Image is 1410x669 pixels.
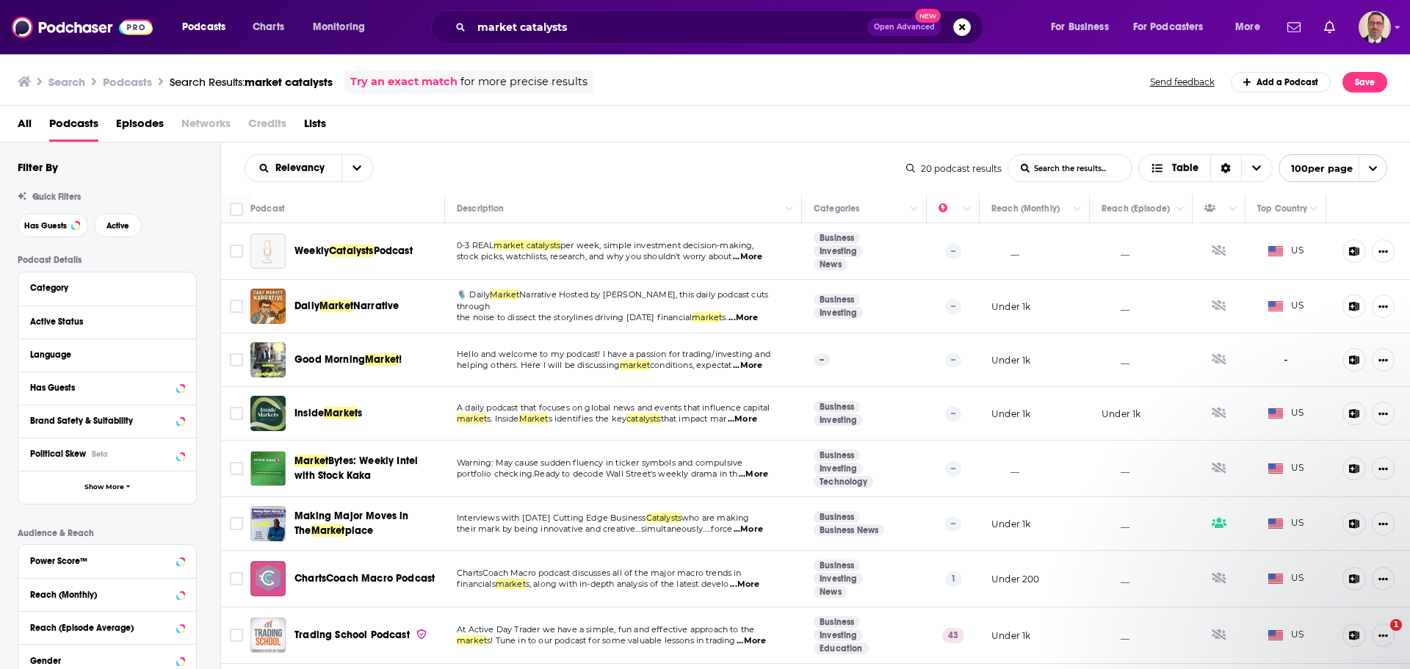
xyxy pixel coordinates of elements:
span: conditions, expectat [650,360,731,370]
button: Column Actions [1171,200,1189,218]
span: place [345,524,374,537]
span: At Active Day Trader we have a simple, fun and effective approach to the [457,624,754,634]
span: Market [490,289,519,300]
span: 0-3 REAL [457,240,493,250]
span: Quick Filters [32,192,81,202]
span: Podcasts [49,112,98,142]
span: Podcast [374,245,413,257]
h2: Choose View [1138,154,1273,182]
img: Podchaser - Follow, Share and Rate Podcasts [12,13,153,41]
span: Hello and welcome to my podcast! I have a passion for trading/investing and [457,349,770,359]
button: Active [94,214,142,237]
a: Business [814,616,860,628]
div: Power Score™ [30,556,172,566]
span: More [1235,17,1260,37]
a: Inside Markets [250,396,286,431]
img: User Profile [1359,11,1391,43]
button: Show More [18,471,196,504]
span: ! [399,353,402,366]
span: Relevancy [275,163,330,173]
span: the noise to dissect the storylines driving [DATE] financial [457,312,692,322]
button: Has Guests [30,378,184,397]
span: financials [457,579,496,589]
span: Logged in as PercPodcast [1359,11,1391,43]
a: Try an exact match [350,73,458,90]
span: Show More [84,483,124,491]
span: ...More [734,524,763,535]
span: market [620,360,650,370]
span: ...More [737,635,766,647]
a: Business [814,232,860,244]
span: market catalysts [493,240,560,250]
span: For Business [1051,17,1109,37]
p: 1 [945,571,962,586]
span: market [457,635,487,646]
button: open menu [1279,154,1387,182]
span: Table [1172,163,1198,173]
a: Investing [814,414,863,426]
div: Has Guests [1204,200,1225,217]
span: per week, simple investment decision-making, [560,240,754,250]
p: -- [945,244,961,258]
p: __ [1102,463,1129,475]
span: ...More [728,413,757,425]
span: portfolio checking.Ready to decode Wall Street's weekly drama in th [457,469,737,479]
span: Weekly [294,245,329,257]
span: Market [319,300,353,312]
span: For Podcasters [1133,17,1204,37]
div: Search Results: [170,75,333,89]
span: Podcasts [182,17,225,37]
span: Market [294,455,328,467]
span: their mark by being innovative and creative…simultaneously…..force [457,524,732,534]
div: Reach (Episode) [1102,200,1170,217]
button: Show More Button [1372,348,1395,372]
div: Reach (Episode Average) [30,623,172,633]
span: market [496,579,526,589]
span: Open Advanced [874,23,935,31]
button: open menu [303,15,384,39]
span: s. [722,312,727,322]
button: Column Actions [1224,200,1242,218]
h3: Podcasts [103,75,152,89]
p: __ [1102,354,1129,366]
p: Under 1k [991,408,1030,420]
span: 100 per page [1279,157,1353,180]
span: US [1268,244,1304,258]
div: Description [457,200,504,217]
a: Lists [304,112,326,142]
span: Toggle select row [230,517,243,530]
span: Toggle select row [230,407,243,420]
span: Toggle select row [230,572,243,585]
button: Political SkewBeta [30,444,184,463]
span: s, along with in-depth analysis of the latest develo [526,579,729,589]
p: __ [1102,629,1129,642]
a: Technology [814,476,873,488]
a: Investing [814,463,863,474]
span: - [1284,352,1288,369]
p: __ [1102,518,1129,530]
button: Brand Safety & Suitability [30,411,184,430]
button: open menu [245,163,341,173]
a: ChartsCoach Macro Podcast [250,561,286,596]
span: Interviews with [DATE] Cutting Edge Business [457,513,646,523]
button: Reach (Episode Average) [30,618,184,636]
span: All [18,112,32,142]
button: open menu [341,155,372,181]
a: Business [814,294,860,305]
img: Daily Market Narrative [250,289,286,324]
a: DailyMarketNarrative [294,299,399,314]
span: ...More [730,579,759,590]
a: Good Morning Market! [250,342,286,377]
p: __ [991,245,1019,258]
p: __ [1102,573,1129,585]
a: Add a Podcast [1231,72,1331,93]
button: Open AdvancedNew [867,18,941,36]
button: Column Actions [781,200,798,218]
iframe: Intercom live chat [1360,619,1395,654]
p: Under 1k [991,518,1030,530]
button: Column Actions [905,200,923,218]
span: Good Morning [294,353,365,366]
a: WeeklyCatalystsPodcast [294,244,413,258]
p: -- [945,406,961,421]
